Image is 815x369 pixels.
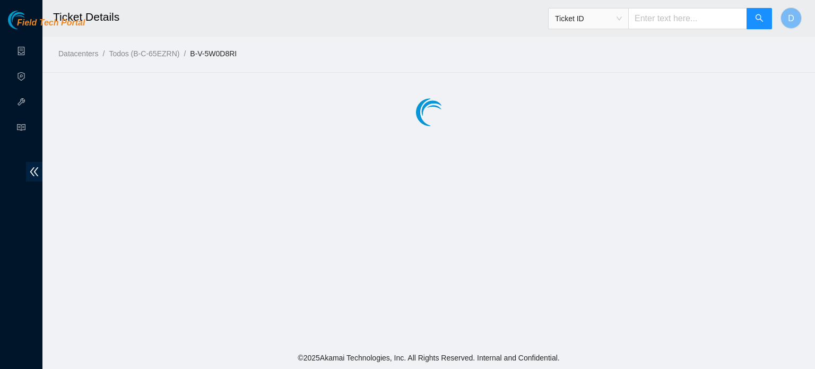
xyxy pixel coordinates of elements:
button: D [781,7,802,29]
footer: © 2025 Akamai Technologies, Inc. All Rights Reserved. Internal and Confidential. [42,347,815,369]
span: / [102,49,105,58]
span: search [755,14,764,24]
img: Akamai Technologies [8,11,54,29]
span: D [788,12,794,25]
span: / [184,49,186,58]
span: double-left [26,162,42,182]
span: Ticket ID [555,11,622,27]
a: Todos (B-C-65EZRN) [109,49,179,58]
a: Datacenters [58,49,98,58]
a: Akamai TechnologiesField Tech Portal [8,19,85,33]
a: B-V-5W0D8RI [190,49,237,58]
input: Enter text here... [628,8,747,29]
span: read [17,118,25,140]
button: search [747,8,772,29]
span: Field Tech Portal [17,18,85,28]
